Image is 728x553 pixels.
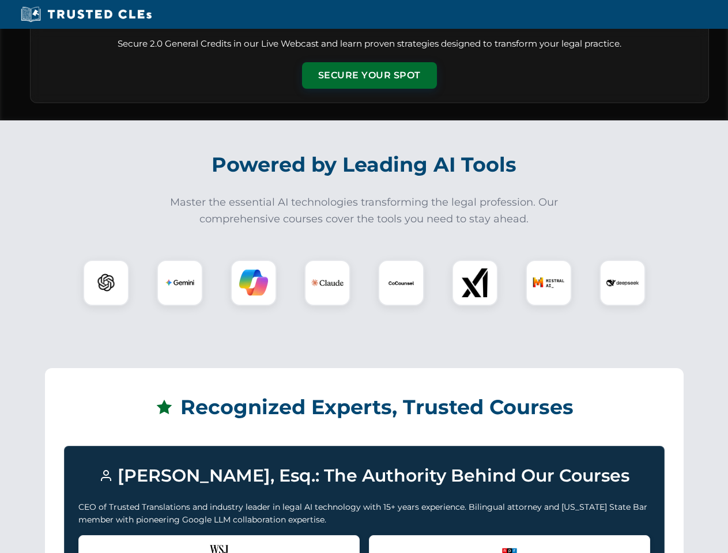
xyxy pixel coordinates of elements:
div: xAI [452,260,498,306]
img: Trusted CLEs [17,6,155,23]
p: CEO of Trusted Translations and industry leader in legal AI technology with 15+ years experience.... [78,501,650,527]
img: Mistral AI Logo [533,267,565,299]
button: Secure Your Spot [302,62,437,89]
div: ChatGPT [83,260,129,306]
div: CoCounsel [378,260,424,306]
h3: [PERSON_NAME], Esq.: The Authority Behind Our Courses [78,460,650,491]
div: Claude [304,260,350,306]
p: Secure 2.0 General Credits in our Live Webcast and learn proven strategies designed to transform ... [44,37,695,51]
img: Copilot Logo [239,268,268,297]
div: DeepSeek [599,260,646,306]
img: Claude Logo [311,267,344,299]
img: Gemini Logo [165,268,194,297]
img: DeepSeek Logo [606,267,639,299]
div: Mistral AI [526,260,572,306]
p: Master the essential AI technologies transforming the legal profession. Our comprehensive courses... [163,194,566,228]
div: Gemini [157,260,203,306]
h2: Powered by Leading AI Tools [45,145,684,185]
img: xAI Logo [461,268,489,297]
div: Copilot [231,260,277,306]
img: ChatGPT Logo [89,266,123,300]
img: CoCounsel Logo [387,268,416,297]
h2: Recognized Experts, Trusted Courses [64,387,665,427]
